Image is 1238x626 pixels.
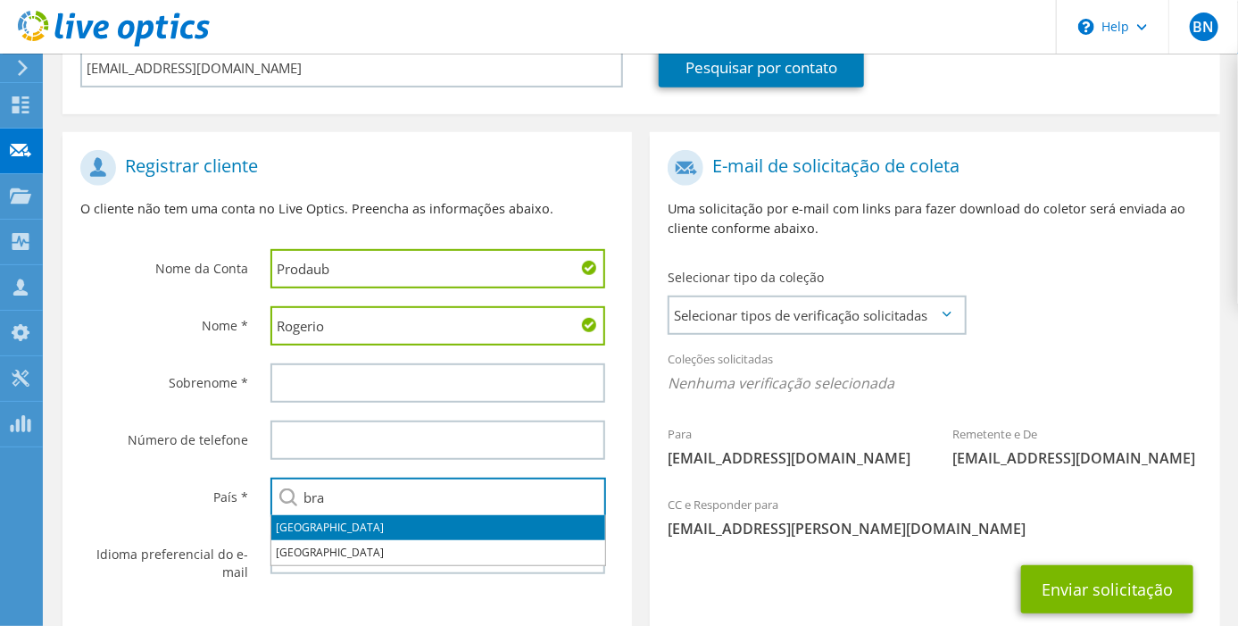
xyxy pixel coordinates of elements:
label: Nome da Conta [80,249,248,278]
h1: Registrar cliente [80,150,605,186]
span: Selecionar tipos de verificação solicitadas [669,297,963,333]
label: País * [80,478,248,506]
span: [EMAIL_ADDRESS][DOMAIN_NAME] [953,448,1202,468]
label: Número de telefone [80,421,248,449]
span: [EMAIL_ADDRESS][PERSON_NAME][DOMAIN_NAME] [668,519,1201,538]
svg: \n [1078,19,1094,35]
span: Nenhuma verificação selecionada [668,373,1201,393]
a: Pesquisar por contato [659,48,864,88]
div: Coleções solicitadas [650,340,1219,406]
span: BN [1190,13,1218,41]
p: Uma solicitação por e-mail com links para fazer download do coletor será enviada ao cliente confo... [668,199,1201,238]
label: Selecionar tipo da coleção [668,269,824,287]
label: Idioma preferencial do e-mail [80,535,248,581]
div: Remetente e De [935,415,1220,477]
label: Sobrenome * [80,363,248,392]
div: Para [650,415,935,477]
li: [GEOGRAPHIC_DATA] [271,540,605,565]
div: CC e Responder para [650,486,1219,547]
span: [EMAIL_ADDRESS][DOMAIN_NAME] [668,448,917,468]
li: [GEOGRAPHIC_DATA] [271,515,605,540]
p: O cliente não tem uma conta no Live Optics. Preencha as informações abaixo. [80,199,614,219]
button: Enviar solicitação [1021,565,1193,613]
h1: E-mail de solicitação de coleta [668,150,1192,186]
label: Nome * [80,306,248,335]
